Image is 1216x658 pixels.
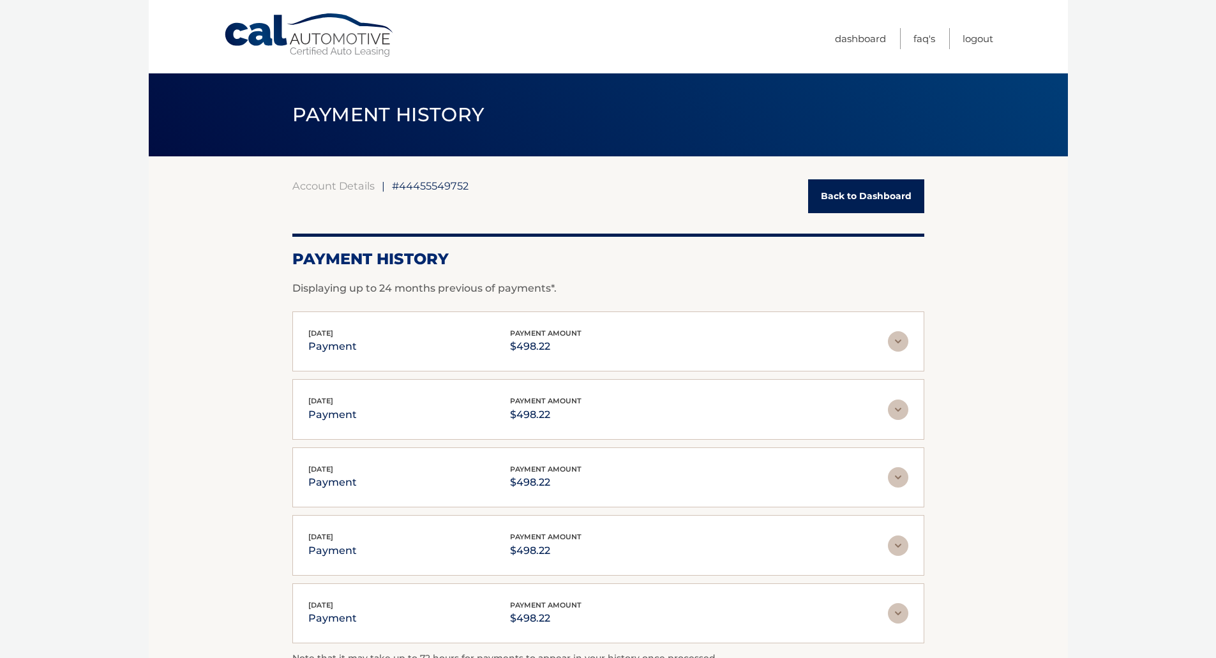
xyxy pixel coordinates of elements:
[510,542,582,560] p: $498.22
[308,396,333,405] span: [DATE]
[308,465,333,474] span: [DATE]
[888,331,908,352] img: accordion-rest.svg
[308,542,357,560] p: payment
[308,406,357,424] p: payment
[308,601,333,609] span: [DATE]
[510,532,582,541] span: payment amount
[888,467,908,488] img: accordion-rest.svg
[308,609,357,627] p: payment
[292,281,924,296] p: Displaying up to 24 months previous of payments*.
[888,603,908,624] img: accordion-rest.svg
[510,465,582,474] span: payment amount
[510,396,582,405] span: payment amount
[308,329,333,338] span: [DATE]
[510,406,582,424] p: $498.22
[292,179,375,192] a: Account Details
[308,532,333,541] span: [DATE]
[963,28,993,49] a: Logout
[392,179,469,192] span: #44455549752
[308,474,357,491] p: payment
[913,28,935,49] a: FAQ's
[510,329,582,338] span: payment amount
[888,535,908,556] img: accordion-rest.svg
[835,28,886,49] a: Dashboard
[510,474,582,491] p: $498.22
[510,609,582,627] p: $498.22
[510,338,582,355] p: $498.22
[292,103,484,126] span: PAYMENT HISTORY
[808,179,924,213] a: Back to Dashboard
[888,400,908,420] img: accordion-rest.svg
[510,601,582,609] span: payment amount
[223,13,396,58] a: Cal Automotive
[292,250,924,269] h2: Payment History
[382,179,385,192] span: |
[308,338,357,355] p: payment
